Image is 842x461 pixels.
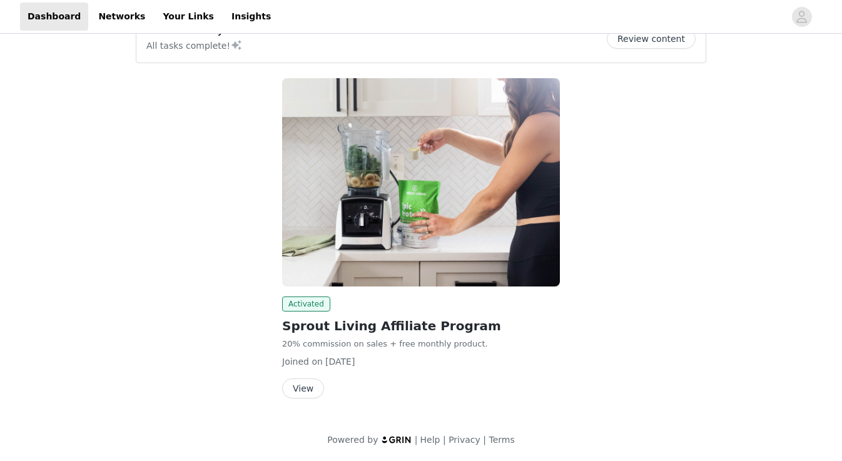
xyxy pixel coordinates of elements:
a: Privacy [449,435,480,445]
a: Dashboard [20,3,88,31]
p: 20% commission on sales + free monthly product. [282,338,560,350]
span: | [443,435,446,445]
button: Review content [607,29,696,49]
a: Your Links [155,3,221,31]
span: | [415,435,418,445]
span: Joined on [282,357,323,367]
p: All tasks complete! [146,38,243,53]
img: logo [381,435,412,443]
a: Networks [91,3,153,31]
a: Help [420,435,440,445]
h2: Sprout Living Affiliate Program [282,317,560,335]
img: Sprout Living [282,78,560,286]
a: Terms [489,435,514,445]
a: Insights [224,3,278,31]
span: | [483,435,486,445]
span: [DATE] [325,357,355,367]
button: View [282,378,324,398]
div: avatar [796,7,808,27]
a: View [282,384,324,393]
span: Powered by [327,435,378,445]
span: Activated [282,296,330,312]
